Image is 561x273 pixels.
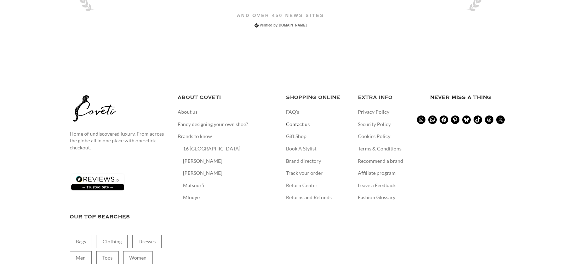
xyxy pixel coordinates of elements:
a: [DOMAIN_NAME] [277,23,307,27]
a: Clothing (18,255 items) [97,235,128,248]
h5: SHOPPING ONLINE [286,94,348,101]
a: Returns and Refunds [286,194,332,201]
h3: Never miss a thing [430,94,492,101]
a: Affiliate program [358,170,396,177]
a: Matsour’i [183,182,205,189]
h3: Our Top Searches [70,213,167,221]
a: Leave a Feedback [358,182,396,189]
a: FAQ’s [286,108,300,115]
h5: ABOUT COVETI [178,94,275,101]
img: public [254,23,259,28]
a: Brands to know [178,133,213,140]
a: Recommend a brand [358,158,404,165]
h5: EXTRA INFO [358,94,419,101]
a: Brand directory [286,158,322,165]
a: Cookies Policy [358,133,391,140]
a: Track your order [286,170,324,177]
a: Contact us [286,121,310,128]
a: Bags (1,747 items) [70,235,92,248]
img: coveti-black-logo_ueqiqk.png [70,94,119,123]
a: Book A Stylist [286,145,317,152]
a: Privacy Policy [358,108,390,115]
span: AND OVER 450 NEWS SITES [71,13,490,19]
a: Women (21,515 items) [123,251,153,265]
p: Home of undiscovered luxury. From across the globe all in one place with one-click checkout. [70,130,167,151]
a: Terms & Conditions [358,145,402,152]
a: Security Policy [358,121,391,128]
a: Men (1,906 items) [70,251,92,265]
a: Tops (2,882 items) [96,251,119,265]
a: [PERSON_NAME] [183,158,223,165]
a: Fashion Glossary [358,194,396,201]
a: About us [178,108,198,115]
a: [PERSON_NAME] [183,170,223,177]
span: Verified by [260,23,307,28]
a: Mlouye [183,194,200,201]
a: Return Center [286,182,318,189]
a: 16 [GEOGRAPHIC_DATA] [183,145,241,152]
a: Fancy designing your own shoe? [178,121,249,128]
a: Gift Shop [286,133,307,140]
img: reviews-trust-logo-2.png [70,172,126,192]
a: Dresses (9,575 items) [132,235,162,248]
